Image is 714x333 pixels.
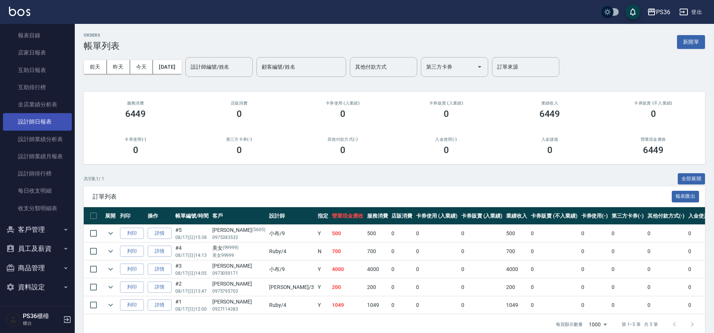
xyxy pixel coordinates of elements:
p: 08/17 (日) 15:38 [175,234,209,241]
a: 每日收支明細 [3,182,72,199]
h2: 業績收入 [507,101,593,106]
a: 詳情 [148,264,172,275]
h3: 帳單列表 [84,41,120,51]
p: 0975795703 [212,288,265,295]
td: 0 [579,296,610,314]
td: Ruby /4 [267,296,316,314]
div: 美女 [212,244,265,252]
p: 每頁顯示數量 [556,321,583,328]
td: 0 [646,261,687,278]
div: [PERSON_NAME] [212,280,265,288]
h3: 6449 [643,145,664,155]
td: 4000 [365,261,390,278]
td: 0 [390,243,414,260]
td: 700 [330,243,365,260]
a: 全店業績分析表 [3,96,72,113]
td: 0 [579,278,610,296]
button: expand row [105,281,116,293]
button: 前天 [84,60,107,74]
button: 列印 [120,264,144,275]
h2: 卡券販賣 (入業績) [403,101,489,106]
button: expand row [105,246,116,257]
p: (99999) [223,244,239,252]
td: #3 [173,261,210,278]
h3: 0 [340,109,345,119]
a: 設計師業績分析表 [3,131,72,148]
td: 200 [330,278,365,296]
a: 報表目錄 [3,27,72,44]
td: 500 [504,225,529,242]
h2: 卡券販賣 (不入業績) [610,101,696,106]
td: 200 [504,278,529,296]
td: 小布 /9 [267,225,316,242]
td: 0 [529,243,579,260]
th: 操作 [146,207,173,225]
a: 店家日報表 [3,44,72,61]
th: 列印 [118,207,146,225]
a: 詳情 [148,281,172,293]
button: 客戶管理 [3,220,72,239]
h3: 6449 [539,109,560,119]
td: 0 [529,225,579,242]
td: 0 [459,296,505,314]
h3: 0 [444,109,449,119]
td: 700 [504,243,529,260]
th: 指定 [316,207,330,225]
td: 0 [579,243,610,260]
div: [PERSON_NAME] [212,226,265,234]
td: Y [316,296,330,314]
td: 0 [610,261,646,278]
td: 0 [414,278,459,296]
p: (5605) [252,226,265,234]
h2: 店販消費 [196,101,282,106]
th: 卡券販賣 (入業績) [459,207,505,225]
td: 0 [414,296,459,314]
td: 0 [459,243,505,260]
a: 設計師業績月報表 [3,148,72,165]
h2: 第三方卡券(-) [196,137,282,142]
th: 店販消費 [390,207,414,225]
th: 卡券使用(-) [579,207,610,225]
h3: 0 [237,145,242,155]
th: 卡券販賣 (不入業績) [529,207,579,225]
td: 0 [390,225,414,242]
th: 卡券使用 (入業績) [414,207,459,225]
img: Person [6,312,21,327]
td: 0 [646,225,687,242]
a: 詳情 [148,299,172,311]
div: PS36 [656,7,670,17]
h3: 0 [340,145,345,155]
h2: 入金儲值 [507,137,593,142]
td: Y [316,278,330,296]
h3: 0 [547,145,553,155]
td: #4 [173,243,210,260]
td: Y [316,261,330,278]
td: 700 [365,243,390,260]
td: 0 [646,296,687,314]
h3: 6449 [125,109,146,119]
h2: ORDERS [84,33,120,38]
button: 登出 [676,5,705,19]
td: 500 [330,225,365,242]
img: Logo [9,7,30,16]
td: 0 [390,296,414,314]
td: 0 [610,296,646,314]
td: 500 [365,225,390,242]
a: 互助日報表 [3,62,72,79]
h3: 0 [651,109,656,119]
button: 全部展開 [678,173,705,185]
td: 0 [529,278,579,296]
button: 資料設定 [3,277,72,297]
th: 業績收入 [504,207,529,225]
td: 0 [646,243,687,260]
td: 1049 [330,296,365,314]
p: 08/17 (日) 14:05 [175,270,209,277]
td: 4000 [504,261,529,278]
a: 報表匯出 [672,193,699,200]
a: 詳情 [148,246,172,257]
th: 服務消費 [365,207,390,225]
button: expand row [105,228,116,239]
p: 08/17 (日) 14:13 [175,252,209,259]
td: [PERSON_NAME] /3 [267,278,316,296]
p: 第 1–5 筆 共 5 筆 [622,321,658,328]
